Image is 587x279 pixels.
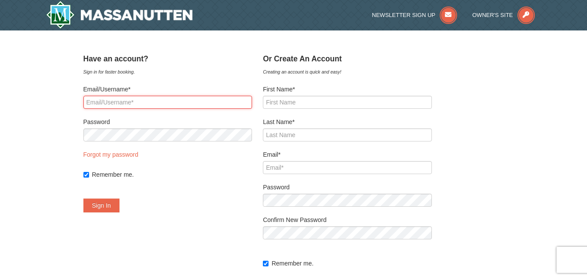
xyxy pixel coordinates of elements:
input: First Name [263,96,432,109]
div: Sign in for faster booking. [83,67,252,76]
input: Email* [263,161,432,174]
label: Last Name* [263,118,432,126]
span: Owner's Site [472,12,513,18]
a: Owner's Site [472,12,535,18]
a: Forgot my password [83,151,139,158]
h4: Have an account? [83,54,252,63]
label: Remember me. [272,259,432,268]
h4: Or Create An Account [263,54,432,63]
input: Email/Username* [83,96,252,109]
label: Email/Username* [83,85,252,94]
span: Newsletter Sign Up [372,12,435,18]
div: Creating an account is quick and easy! [263,67,432,76]
button: Sign In [83,198,120,212]
label: Remember me. [92,170,252,179]
a: Newsletter Sign Up [372,12,457,18]
a: Massanutten Resort [46,1,193,29]
label: Confirm New Password [263,215,432,224]
input: Last Name [263,128,432,141]
label: First Name* [263,85,432,94]
label: Email* [263,150,432,159]
img: Massanutten Resort Logo [46,1,193,29]
label: Password [83,118,252,126]
label: Password [263,183,432,192]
